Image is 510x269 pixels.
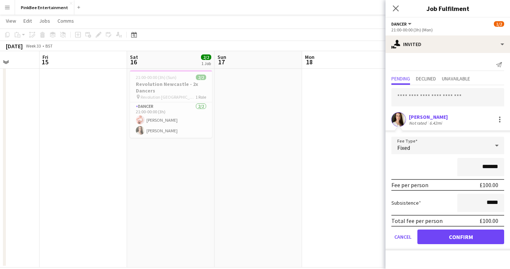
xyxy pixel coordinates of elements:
span: Revolution [GEOGRAPHIC_DATA] [141,94,196,100]
span: 1/2 [494,21,504,27]
div: 1 Job [201,61,211,66]
span: Fri [42,54,48,60]
span: 1 Role [196,94,206,100]
span: Comms [57,18,74,24]
app-job-card: 21:00-00:00 (3h) (Sun)2/2Revolution Newcastle - 2x Dancers Revolution [GEOGRAPHIC_DATA]1 RoleDanc... [130,70,212,138]
span: Mon [305,54,314,60]
h3: Job Fulfilment [386,4,510,13]
div: Fee per person [391,181,428,189]
a: Comms [55,16,77,26]
span: 21:00-00:00 (3h) (Sun) [136,75,176,80]
span: Jobs [39,18,50,24]
span: Pending [391,76,410,81]
span: Sun [217,54,226,60]
app-card-role: Dancer2/221:00-00:00 (3h)[PERSON_NAME][PERSON_NAME] [130,102,212,138]
a: Jobs [36,16,53,26]
span: 18 [304,58,314,66]
span: Fixed [397,144,410,151]
div: £100.00 [480,181,498,189]
button: Cancel [391,230,414,244]
span: View [6,18,16,24]
a: View [3,16,19,26]
button: Confirm [417,230,504,244]
div: £100.00 [480,217,498,224]
div: Total fee per person [391,217,443,224]
span: Week 33 [24,43,42,49]
label: Subsistence [391,200,421,206]
div: Invited [386,35,510,53]
div: 21:00-00:00 (3h) (Mon) [391,27,504,33]
span: Unavailable [442,76,470,81]
span: 2/2 [201,54,211,60]
div: Not rated [409,120,428,126]
span: Edit [23,18,32,24]
button: Dancer [391,21,413,27]
a: Edit [21,16,35,26]
span: 2/2 [196,75,206,80]
span: 16 [129,58,138,66]
span: Dancer [391,21,407,27]
span: 17 [216,58,226,66]
button: PinkBee Entertainment [15,0,74,15]
div: BST [45,43,53,49]
div: [DATE] [6,42,23,50]
h3: Revolution Newcastle - 2x Dancers [130,81,212,94]
span: 15 [41,58,48,66]
span: Sat [130,54,138,60]
div: [PERSON_NAME] [409,114,448,120]
span: Declined [416,76,436,81]
div: 6.42mi [428,120,443,126]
